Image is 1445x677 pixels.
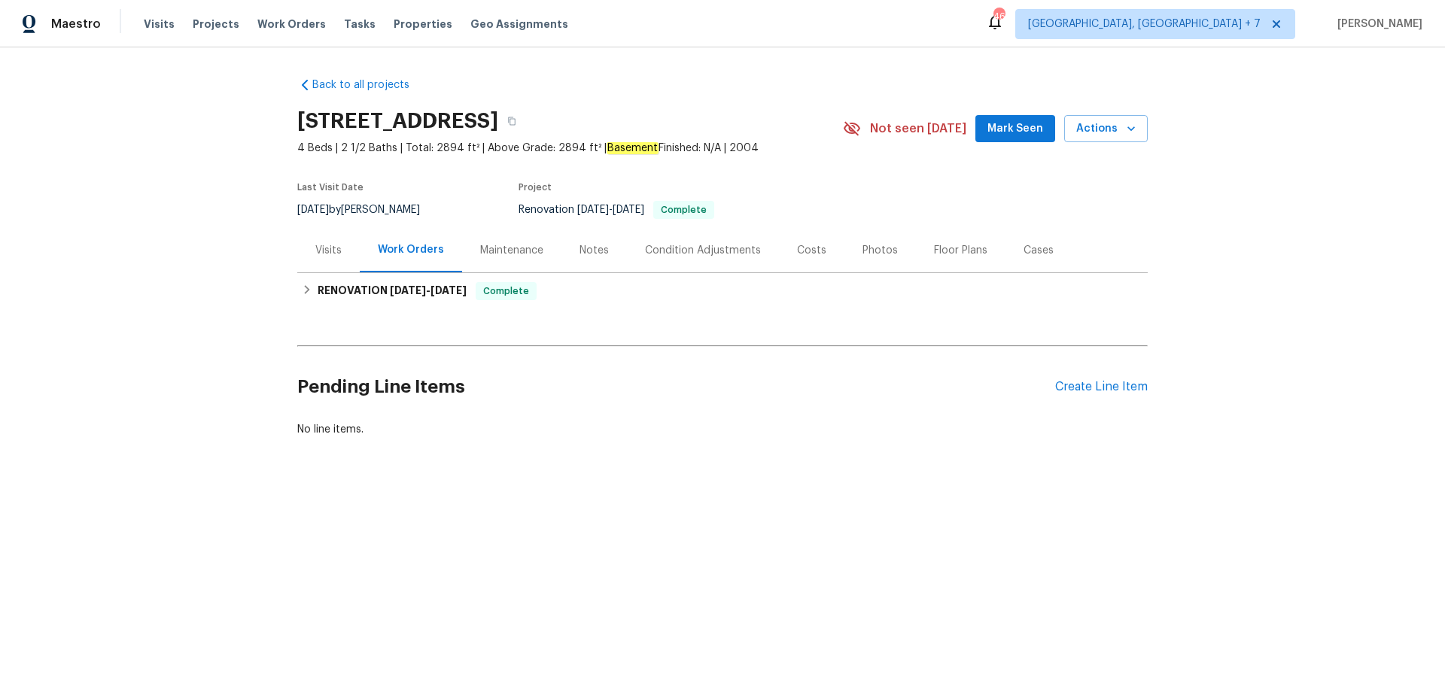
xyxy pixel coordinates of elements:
span: [DATE] [577,205,609,215]
div: Work Orders [378,242,444,257]
em: Basement [607,142,659,154]
div: by [PERSON_NAME] [297,201,438,219]
span: [DATE] [297,205,329,215]
div: Photos [862,243,898,258]
div: Cases [1024,243,1054,258]
span: Mark Seen [987,120,1043,138]
button: Mark Seen [975,115,1055,143]
span: Actions [1076,120,1136,138]
span: Visits [144,17,175,32]
span: - [390,285,467,296]
div: Visits [315,243,342,258]
div: Notes [580,243,609,258]
div: 46 [993,9,1004,24]
span: - [577,205,644,215]
div: Create Line Item [1055,380,1148,394]
span: 4 Beds | 2 1/2 Baths | Total: 2894 ft² | Above Grade: 2894 ft² | Finished: N/A | 2004 [297,141,843,156]
div: Condition Adjustments [645,243,761,258]
div: Floor Plans [934,243,987,258]
h2: Pending Line Items [297,352,1055,422]
span: Not seen [DATE] [870,121,966,136]
span: Projects [193,17,239,32]
span: Maestro [51,17,101,32]
span: Complete [477,284,535,299]
span: [GEOGRAPHIC_DATA], [GEOGRAPHIC_DATA] + 7 [1028,17,1261,32]
span: Work Orders [257,17,326,32]
span: [DATE] [613,205,644,215]
div: Maintenance [480,243,543,258]
span: [DATE] [390,285,426,296]
button: Copy Address [498,108,525,135]
h6: RENOVATION [318,282,467,300]
a: Back to all projects [297,77,442,93]
span: Renovation [519,205,714,215]
div: RENOVATION [DATE]-[DATE]Complete [297,273,1148,309]
span: Geo Assignments [470,17,568,32]
h2: [STREET_ADDRESS] [297,114,498,129]
div: Costs [797,243,826,258]
span: Project [519,183,552,192]
div: No line items. [297,422,1148,437]
span: Tasks [344,19,376,29]
button: Actions [1064,115,1148,143]
span: Complete [655,205,713,214]
span: Last Visit Date [297,183,364,192]
span: [PERSON_NAME] [1331,17,1422,32]
span: Properties [394,17,452,32]
span: [DATE] [430,285,467,296]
